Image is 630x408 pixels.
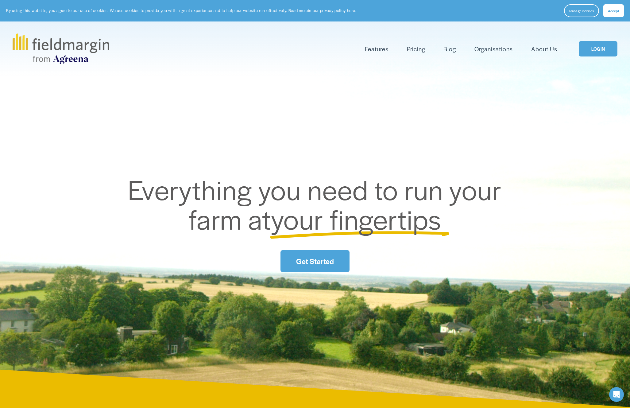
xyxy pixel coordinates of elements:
[443,44,456,54] a: Blog
[609,387,624,402] div: Open Intercom Messenger
[308,8,355,13] a: in our privacy policy here
[531,44,557,54] a: About Us
[569,8,594,13] span: Manage cookies
[608,8,619,13] span: Accept
[579,41,617,57] a: LOGIN
[407,44,425,54] a: Pricing
[365,45,388,53] span: Features
[365,44,388,54] a: folder dropdown
[128,170,508,238] span: Everything you need to run your farm at
[474,44,513,54] a: Organisations
[564,4,599,17] button: Manage cookies
[6,8,356,14] p: By using this website, you agree to our use of cookies. We use cookies to provide you with a grea...
[603,4,624,17] button: Accept
[271,199,441,238] span: your fingertips
[280,250,349,272] a: Get Started
[13,33,109,64] img: fieldmargin.com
